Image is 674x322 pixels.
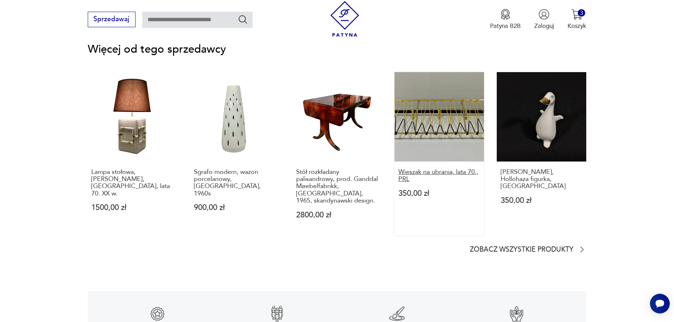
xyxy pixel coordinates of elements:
p: [PERSON_NAME], Hollohaza figurka, [GEOGRAPHIC_DATA] [501,169,583,190]
p: Wieszak na ubrania, lata 70., PRL [398,169,480,183]
p: 350,00 zł [501,197,583,204]
p: Patyna B2B [490,22,521,30]
div: 3 [578,9,585,17]
a: Sgrafo modern, wazon porcelanowy, Germany, 1960sSgrafo modern, wazon porcelanowy, [GEOGRAPHIC_DAT... [190,72,280,235]
p: 350,00 zł [398,190,480,197]
p: Lampa stołowa, [PERSON_NAME], [GEOGRAPHIC_DATA], lata 70. XX w. [91,169,173,198]
p: Sgrafo modern, wazon porcelanowy, [GEOGRAPHIC_DATA], 1960s [194,169,276,198]
p: 2800,00 zł [296,211,378,219]
a: Sprzedawaj [88,17,136,23]
a: Zobacz wszystkie produkty [470,245,586,254]
p: Koszyk [568,22,586,30]
p: 1500,00 zł [91,204,173,211]
iframe: Smartsupp widget button [650,294,670,314]
button: Zaloguj [534,9,554,30]
button: 3Koszyk [568,9,586,30]
p: 900,00 zł [194,204,276,211]
a: Lampa stołowa, Renato Zevi, Włochy, lata 70. XX w.Lampa stołowa, [PERSON_NAME], [GEOGRAPHIC_DATA]... [88,72,177,235]
img: Ikonka użytkownika [538,9,549,20]
p: Więcej od tego sprzedawcy [88,44,587,54]
p: Stół rozkładany palisandrowy, prod. Ganddal Møebelfabrikk, [GEOGRAPHIC_DATA], 1965, skandynawski ... [296,169,378,205]
img: Patyna - sklep z meblami i dekoracjami vintage [327,1,363,37]
a: Stół rozkładany palisandrowy, prod. Ganddal Møebelfabrikk, Norwegia, 1965, skandynawski design.St... [292,72,382,235]
p: Zobacz wszystkie produkty [470,247,574,253]
img: Ikona medalu [500,9,511,20]
a: Ikona medaluPatyna B2B [490,9,521,30]
button: Patyna B2B [490,9,521,30]
button: Szukaj [238,14,248,24]
button: Sprzedawaj [88,12,136,27]
a: Wieszak na ubrania, lata 70., PRLWieszak na ubrania, lata 70., PRL350,00 zł [394,72,484,235]
p: Zaloguj [534,22,554,30]
a: Kaczka, Hollohaza figurka, Węgry[PERSON_NAME], Hollohaza figurka, [GEOGRAPHIC_DATA]350,00 zł [497,72,586,235]
img: Ikona koszyka [571,9,582,20]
